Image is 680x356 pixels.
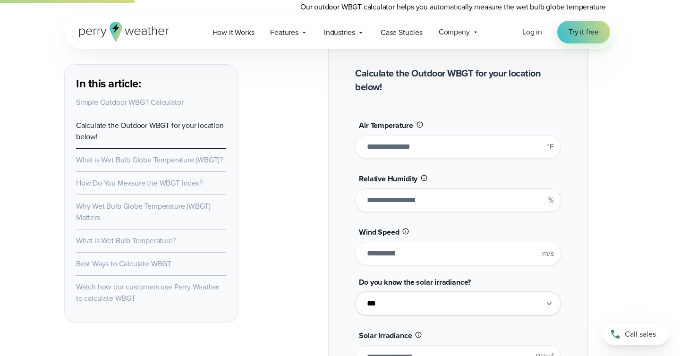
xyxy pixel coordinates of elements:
a: Log in [522,26,542,38]
a: How it Works [204,23,263,42]
span: Do you know the solar irradiance? [359,277,471,288]
span: Solar Irradiance [359,330,412,341]
span: Industries [324,27,355,38]
h2: Calculate the Outdoor WBGT for your location below! [355,67,561,94]
span: Try it free [569,26,599,38]
a: Simple Outdoor WBGT Calculator [76,97,183,108]
p: Our outdoor WBGT calculator helps you automatically measure the wet bulb globe temperature quickl... [300,1,616,24]
a: Case Studies [373,23,431,42]
span: Wind Speed [359,227,399,237]
span: Air Temperature [359,120,413,131]
a: What is Wet Bulb Temperature? [76,235,176,246]
a: How Do You Measure the WBGT Index? [76,178,203,188]
a: Calculate the Outdoor WBGT for your location below! [76,120,224,142]
a: Why Wet Bulb Globe Temperature (WBGT) Matters [76,201,211,223]
span: Call sales [625,329,656,340]
a: Watch how our customers use Perry Weather to calculate WBGT [76,281,219,304]
span: Case Studies [381,27,423,38]
span: Relative Humidity [359,173,417,184]
span: Features [270,27,298,38]
a: Call sales [603,324,669,345]
a: Best Ways to Calculate WBGT [76,258,171,269]
a: Try it free [557,21,610,43]
a: What is Wet Bulb Globe Temperature (WBGT)? [76,154,223,165]
span: How it Works [212,27,255,38]
span: Company [439,26,470,38]
h3: In this article: [76,76,226,91]
span: Log in [522,26,542,37]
